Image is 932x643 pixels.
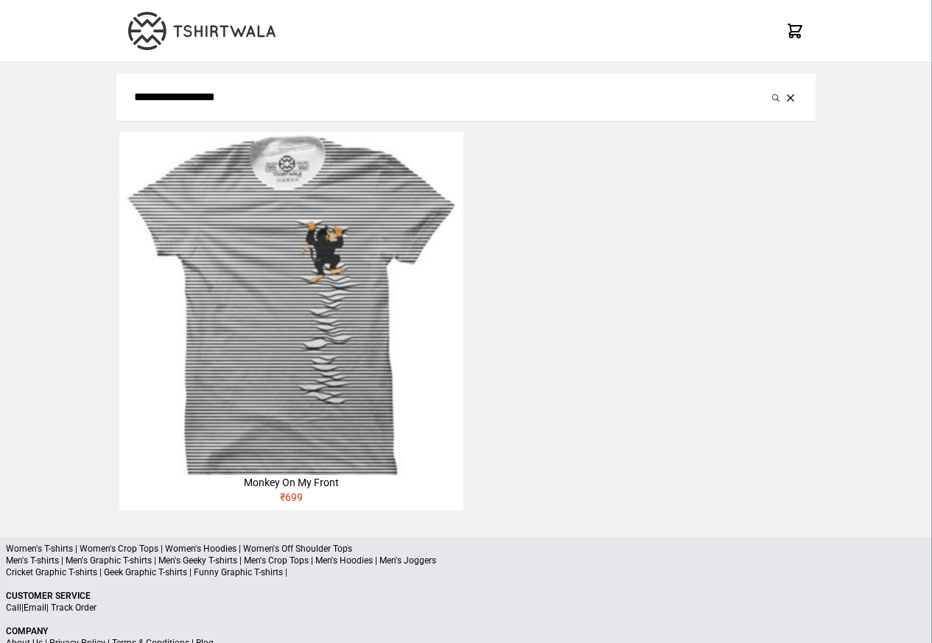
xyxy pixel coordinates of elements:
[783,88,798,106] button: Clear the search query.
[6,625,926,637] p: Company
[6,590,926,602] p: Customer Service
[6,555,926,566] p: Men's T-shirts | Men's Graphic T-shirts | Men's Geeky T-shirts | Men's Crop Tops | Men's Hoodies ...
[24,602,46,613] a: Email
[6,602,21,613] a: Call
[128,12,276,50] img: TW-LOGO-400-104.png
[119,132,463,510] a: Monkey On My Front₹699
[6,602,926,614] p: | |
[6,566,926,578] p: Cricket Graphic T-shirts | Geek Graphic T-shirts | Funny Graphic T-shirts |
[6,543,926,555] p: Women's T-shirts | Women's Crop Tops | Women's Hoodies | Women's Off Shoulder Tops
[768,88,783,106] button: Submit your search query.
[119,475,463,490] div: Monkey On My Front
[119,490,463,510] div: ₹ 699
[51,602,97,613] a: Track Order
[119,132,463,475] img: monkey-climbing-320x320.jpg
